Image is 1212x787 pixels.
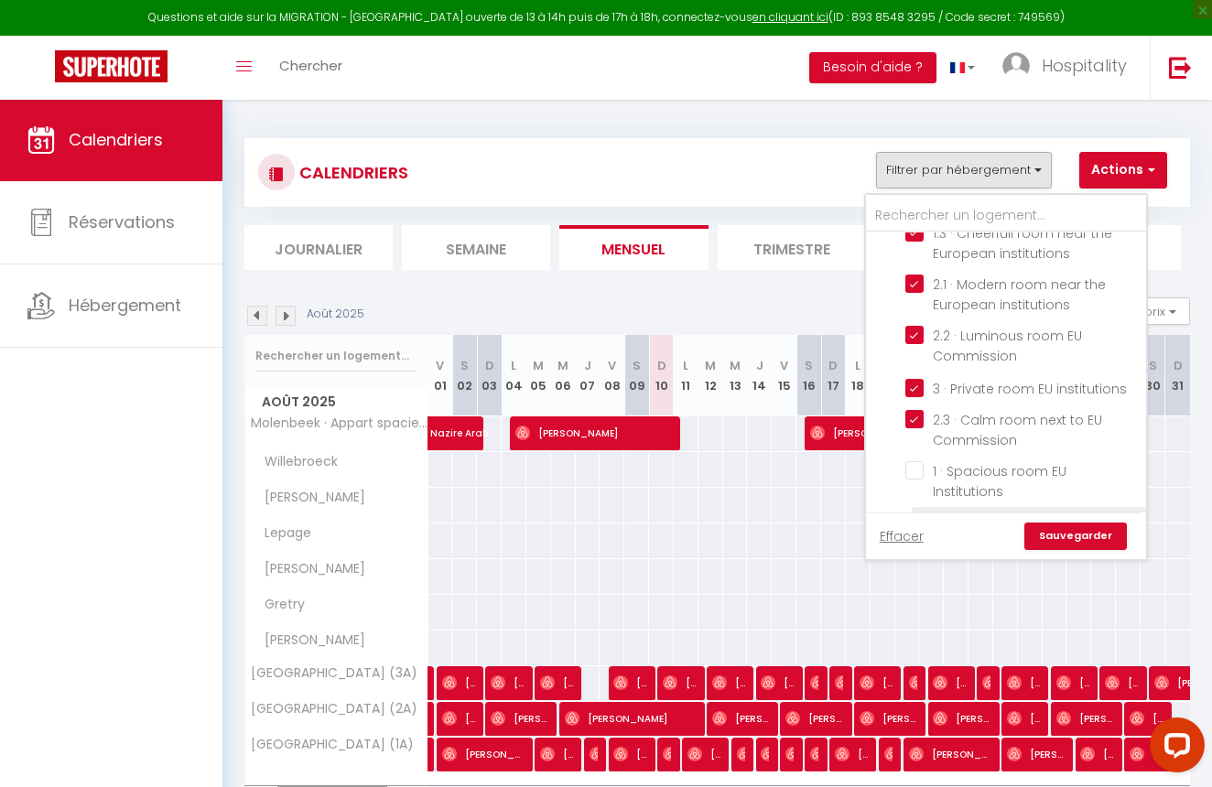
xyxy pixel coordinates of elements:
span: [PERSON_NAME] [442,737,525,771]
th: 17 [821,335,846,416]
button: Besoin d'aide ? [809,52,936,83]
img: ... [1002,52,1030,80]
abbr: M [730,357,741,374]
img: logout [1169,56,1192,79]
span: Calendriers [69,128,163,151]
abbr: V [780,357,788,374]
span: [PERSON_NAME] [982,665,990,700]
span: Molenbeek · Appart spacieux Tout confort - 5 Pers [248,416,431,430]
span: Chercher [279,56,342,75]
span: [PERSON_NAME] [613,665,646,700]
p: Août 2025 [307,306,364,323]
span: [PERSON_NAME] [933,665,966,700]
span: [PERSON_NAME] [590,737,598,771]
th: 04 [502,335,526,416]
span: [GEOGRAPHIC_DATA] (2A) [248,702,417,716]
th: 31 [1165,335,1190,416]
span: [PERSON_NAME] [687,737,720,771]
span: [PERSON_NAME] [860,701,917,736]
button: Actions [1079,152,1167,189]
span: [GEOGRAPHIC_DATA] (1A) [248,738,414,751]
span: [PERSON_NAME] [613,737,646,771]
span: Lepage [248,523,317,544]
span: [PERSON_NAME] [515,415,672,450]
abbr: V [608,357,616,374]
a: Nazire Arab [421,416,446,451]
span: 2.1 · Modern room near the European institutions [933,275,1106,314]
span: [PERSON_NAME] [712,665,745,700]
th: 08 [600,335,624,416]
th: 10 [649,335,674,416]
abbr: L [683,357,688,374]
th: 07 [576,335,601,416]
abbr: S [1149,357,1157,374]
span: Hospitality [1042,54,1127,77]
abbr: S [805,357,813,374]
span: [PERSON_NAME] [761,665,794,700]
th: 09 [624,335,649,416]
span: Gretry [248,595,317,615]
abbr: M [533,357,544,374]
span: [PERSON_NAME] [540,737,573,771]
span: [PERSON_NAME] [909,665,917,700]
abbr: M [705,357,716,374]
abbr: V [436,357,444,374]
span: [PERSON_NAME] [1007,665,1040,700]
abbr: J [756,357,763,374]
abbr: J [584,357,591,374]
span: [PERSON_NAME] [860,665,893,700]
span: [PERSON_NAME] [442,665,475,700]
span: 1 · Spacious room EU Institutions [933,462,1066,501]
th: 15 [772,335,796,416]
th: 03 [477,335,502,416]
span: [PERSON_NAME] [565,701,697,736]
th: 05 [526,335,551,416]
span: [PERSON_NAME] [810,415,893,450]
span: 3 · Private room EU institutions [933,380,1127,398]
a: ... Hospitality [989,36,1150,100]
span: [PERSON_NAME] [933,701,990,736]
span: 2.3 · Calm room next to EU Commission [933,411,1102,449]
abbr: D [485,357,494,374]
img: Super Booking [55,50,168,82]
span: [PERSON_NAME] [810,665,818,700]
th: 16 [796,335,821,416]
th: 30 [1141,335,1165,416]
span: [PERSON_NAME] [248,488,370,508]
span: [PERSON_NAME] [712,701,770,736]
span: [GEOGRAPHIC_DATA] (3A) [248,666,417,680]
a: Sauvegarder [1024,523,1127,550]
span: [PERSON_NAME][GEOGRAPHIC_DATA] [835,665,843,700]
th: 12 [698,335,723,416]
span: [PERSON_NAME] [1007,737,1065,771]
span: [PERSON_NAME] [1105,665,1138,700]
span: [PERSON_NAME] [248,631,370,651]
span: [PERSON_NAME] [540,665,573,700]
span: [PERSON_NAME] [1080,737,1113,771]
a: [PERSON_NAME] [421,738,430,772]
li: Semaine [402,225,550,270]
a: en cliquant ici [752,9,828,25]
abbr: D [828,357,838,374]
abbr: D [1174,357,1183,374]
abbr: M [557,357,568,374]
span: [PERSON_NAME] [1007,701,1040,736]
a: Chercher [265,36,356,100]
th: 14 [747,335,772,416]
span: [PERSON_NAME] [884,737,893,771]
a: Effacer [880,526,924,546]
li: Journalier [244,225,393,270]
span: [PERSON_NAME] [785,737,794,771]
span: 1.3 · Cheerfull room near the European institutions [933,224,1112,263]
span: [PERSON_NAME] [785,701,843,736]
input: Rechercher un logement... [866,199,1146,232]
th: 01 [428,335,453,416]
span: Août 2025 [245,389,427,415]
span: [PERSON_NAME] [442,701,475,736]
span: Hébergement [69,294,181,317]
th: 11 [674,335,698,416]
span: [PERSON_NAME] [491,701,548,736]
span: 2.2 · Luminous room EU Commission [933,327,1082,365]
button: Filtrer par hébergement [876,152,1052,189]
th: 13 [723,335,748,416]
